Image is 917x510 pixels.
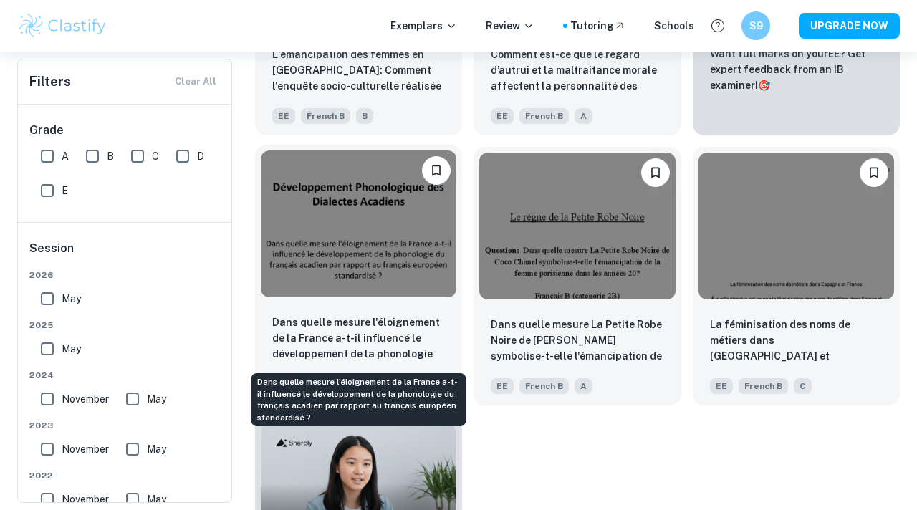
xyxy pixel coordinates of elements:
p: La féminisation des noms de métiers dans Espagne et France [710,317,883,365]
h6: Session [29,240,221,269]
button: Bookmark [860,158,888,187]
span: French B [519,108,569,124]
span: C [152,148,159,164]
img: Clastify logo [17,11,108,40]
div: Dans quelle mesure l'éloignement de la France a-t-il influencé le développement de la phonologie ... [251,373,466,426]
span: E [62,183,68,198]
span: D [197,148,204,164]
p: Exemplars [390,18,457,34]
span: 2024 [29,369,221,382]
span: 2023 [29,419,221,432]
span: C [794,378,812,394]
span: November [62,441,109,457]
span: November [62,491,109,507]
p: Dans quelle mesure l'éloignement de la France a-t-il influencé le développement de la phonologie ... [272,314,445,363]
button: Help and Feedback [706,14,730,38]
p: Dans quelle mesure La Petite Robe Noire de Coco Chanel symbolise-t-elle l'émancipation de la femm... [491,317,663,365]
p: Comment est-ce que le regard d’autrui et la maltraitance morale affectent la personnalité des ado... [491,47,663,95]
span: May [62,291,81,307]
a: BookmarkLa féminisation des noms de métiers dans Espagne et FranceEEFrench BC [693,147,900,405]
p: Review [486,18,534,34]
button: S9 [741,11,770,40]
img: French B EE example thumbnail: Dans quelle mesure l'éloignement de la F [261,150,456,297]
span: EE [710,378,733,394]
span: B [356,108,373,124]
h6: Grade [29,122,221,139]
span: EE [272,108,295,124]
a: Schools [654,18,694,34]
span: 2022 [29,469,221,482]
span: May [147,391,166,407]
span: A [62,148,69,164]
span: French B [301,108,350,124]
a: Tutoring [570,18,625,34]
span: A [575,378,592,394]
span: B [107,148,114,164]
span: French B [519,378,569,394]
span: May [62,341,81,357]
span: EE [491,378,514,394]
h6: Filters [29,72,71,92]
span: EE [491,108,514,124]
span: 2025 [29,319,221,332]
button: Bookmark [641,158,670,187]
span: A [575,108,592,124]
span: November [62,391,109,407]
img: French B EE example thumbnail: La féminisation des noms de métiers dans [698,153,894,299]
h6: S9 [748,18,764,34]
span: French B [739,378,788,394]
button: UPGRADE NOW [799,13,900,39]
span: May [147,441,166,457]
button: Bookmark [422,156,451,185]
span: 🎯 [758,80,770,91]
span: 2026 [29,269,221,282]
span: May [147,491,166,507]
p: Want full marks on your EE ? Get expert feedback from an IB examiner! [710,46,883,93]
img: French B EE example thumbnail: Dans quelle mesure La Petite Robe Noire [479,153,675,299]
p: L'émancipation des femmes en France: Comment l'enquête socio-culturelle réalisée par Annie Ernaux... [272,47,445,95]
a: BookmarkDans quelle mesure La Petite Robe Noire de Coco Chanel symbolise-t-elle l'émancipation de... [474,147,681,405]
a: BookmarkDans quelle mesure l'éloignement de la France a-t-il influencé le développement de la pho... [255,147,462,405]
